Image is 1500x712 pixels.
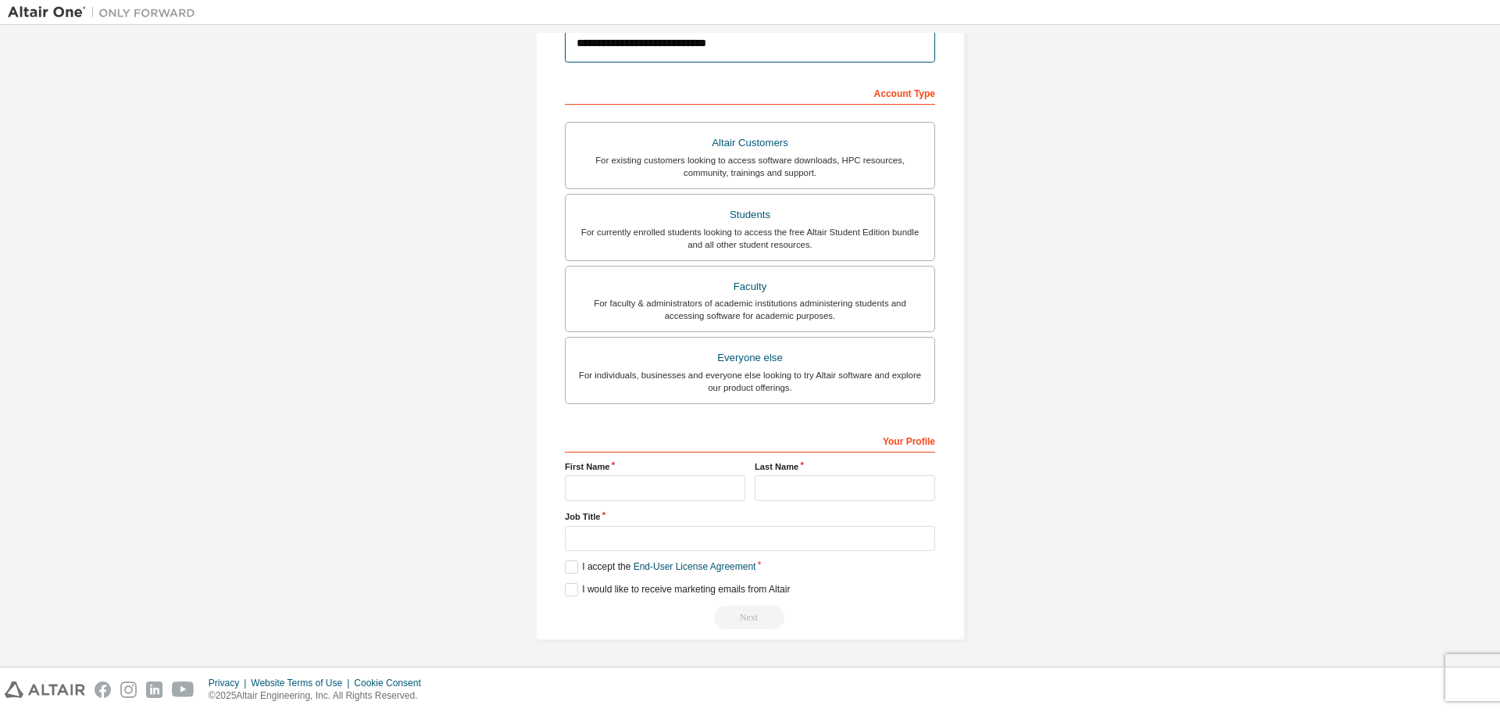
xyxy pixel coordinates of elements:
[251,677,354,689] div: Website Terms of Use
[565,80,935,105] div: Account Type
[575,154,925,179] div: For existing customers looking to access software downloads, HPC resources, community, trainings ...
[5,682,85,698] img: altair_logo.svg
[575,297,925,322] div: For faculty & administrators of academic institutions administering students and accessing softwa...
[565,606,935,629] div: Read and acccept EULA to continue
[120,682,137,698] img: instagram.svg
[95,682,111,698] img: facebook.svg
[565,560,755,574] label: I accept the
[565,510,935,523] label: Job Title
[575,226,925,251] div: For currently enrolled students looking to access the free Altair Student Edition bundle and all ...
[634,561,756,572] a: End-User License Agreement
[565,583,790,596] label: I would like to receive marketing emails from Altair
[575,347,925,369] div: Everyone else
[8,5,203,20] img: Altair One
[209,689,430,703] p: © 2025 Altair Engineering, Inc. All Rights Reserved.
[575,204,925,226] div: Students
[755,460,935,473] label: Last Name
[209,677,251,689] div: Privacy
[354,677,430,689] div: Cookie Consent
[172,682,195,698] img: youtube.svg
[146,682,162,698] img: linkedin.svg
[575,276,925,298] div: Faculty
[575,132,925,154] div: Altair Customers
[565,460,745,473] label: First Name
[575,369,925,394] div: For individuals, businesses and everyone else looking to try Altair software and explore our prod...
[565,428,935,453] div: Your Profile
